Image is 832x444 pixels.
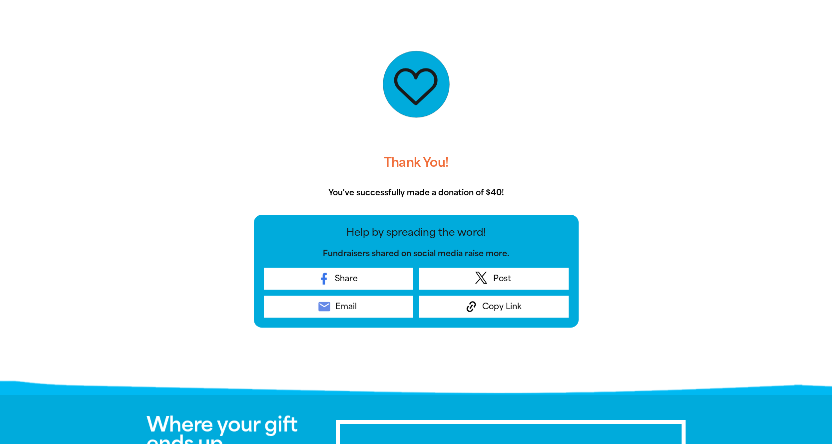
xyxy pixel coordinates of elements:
p: You've successfully made a donation of $40! [254,187,579,199]
p: Help by spreading the word! [264,225,569,240]
a: emailEmail [264,296,413,318]
span: Share [335,273,358,285]
span: Post [493,273,511,285]
h3: Thank You! [254,147,579,179]
a: Post [419,268,569,290]
button: Copy Link [419,296,569,318]
i: email [317,300,331,314]
span: Email [335,301,357,313]
a: Share [264,268,413,290]
p: Fundraisers shared on social media raise more. [264,248,569,260]
span: Copy Link [482,301,522,313]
